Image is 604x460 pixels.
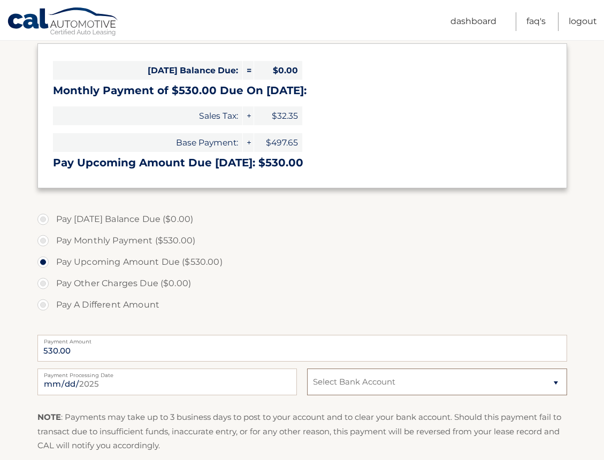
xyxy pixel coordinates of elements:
[37,410,567,453] p: : Payments may take up to 3 business days to post to your account and to clear your bank account....
[37,335,567,343] label: Payment Amount
[254,61,302,80] span: $0.00
[37,335,567,362] input: Payment Amount
[243,106,254,125] span: +
[37,369,297,377] label: Payment Processing Date
[53,84,552,97] h3: Monthly Payment of $530.00 Due On [DATE]:
[37,412,61,422] strong: NOTE
[53,156,552,170] h3: Pay Upcoming Amount Due [DATE]: $530.00
[53,133,242,152] span: Base Payment:
[37,273,567,294] label: Pay Other Charges Due ($0.00)
[37,294,567,316] label: Pay A Different Amount
[450,12,496,31] a: Dashboard
[569,12,597,31] a: Logout
[7,7,119,38] a: Cal Automotive
[37,369,297,395] input: Payment Date
[243,61,254,80] span: =
[37,209,567,230] label: Pay [DATE] Balance Due ($0.00)
[254,106,302,125] span: $32.35
[53,61,242,80] span: [DATE] Balance Due:
[526,12,546,31] a: FAQ's
[243,133,254,152] span: +
[37,230,567,251] label: Pay Monthly Payment ($530.00)
[53,106,242,125] span: Sales Tax:
[37,251,567,273] label: Pay Upcoming Amount Due ($530.00)
[254,133,302,152] span: $497.65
